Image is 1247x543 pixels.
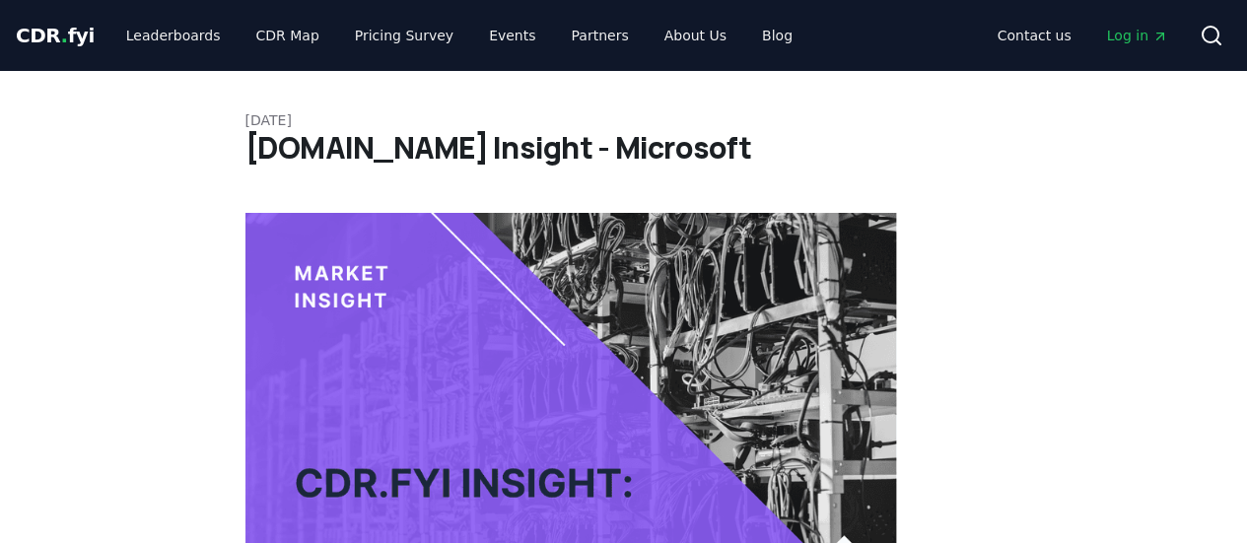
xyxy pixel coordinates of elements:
a: Events [473,18,551,53]
a: Log in [1091,18,1184,53]
a: Leaderboards [110,18,237,53]
a: CDR.fyi [16,22,95,49]
a: Contact us [982,18,1087,53]
a: Pricing Survey [339,18,469,53]
h1: [DOMAIN_NAME] Insight - Microsoft [245,130,1003,166]
span: Log in [1107,26,1168,45]
nav: Main [110,18,808,53]
a: CDR Map [241,18,335,53]
span: . [61,24,68,47]
nav: Main [982,18,1184,53]
p: [DATE] [245,110,1003,130]
span: CDR fyi [16,24,95,47]
a: About Us [649,18,742,53]
a: Blog [746,18,808,53]
a: Partners [556,18,645,53]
